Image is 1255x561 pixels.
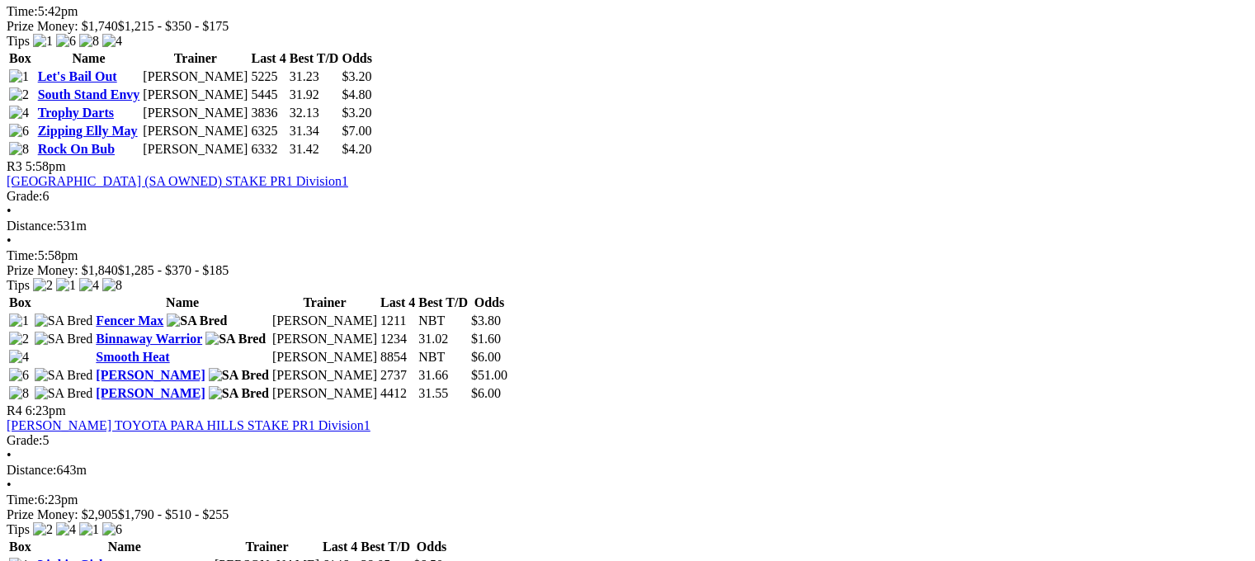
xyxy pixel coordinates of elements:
[209,386,269,401] img: SA Bred
[35,386,93,401] img: SA Bred
[142,68,248,85] td: [PERSON_NAME]
[26,403,66,417] span: 6:23pm
[33,522,53,537] img: 2
[342,87,371,101] span: $4.80
[7,174,348,188] a: [GEOGRAPHIC_DATA] (SA OWNED) STAKE PR1 Division1
[96,386,205,400] a: [PERSON_NAME]
[418,349,469,365] td: NBT
[102,522,122,537] img: 6
[250,105,286,121] td: 3836
[79,522,99,537] img: 1
[289,50,340,67] th: Best T/D
[271,295,378,311] th: Trainer
[79,278,99,293] img: 4
[7,219,56,233] span: Distance:
[271,385,378,402] td: [PERSON_NAME]
[7,522,30,536] span: Tips
[7,478,12,492] span: •
[418,295,469,311] th: Best T/D
[118,263,229,277] span: $1,285 - $370 - $185
[7,19,1248,34] div: Prize Money: $1,740
[289,87,340,103] td: 31.92
[209,368,269,383] img: SA Bred
[9,540,31,554] span: Box
[342,142,371,156] span: $4.20
[7,159,22,173] span: R3
[9,51,31,65] span: Box
[96,332,202,346] a: Binnaway Warrior
[102,34,122,49] img: 4
[380,295,416,311] th: Last 4
[38,142,115,156] a: Rock On Bub
[271,349,378,365] td: [PERSON_NAME]
[37,539,212,555] th: Name
[418,331,469,347] td: 31.02
[7,219,1248,233] div: 531m
[79,34,99,49] img: 8
[214,539,320,555] th: Trainer
[9,106,29,120] img: 4
[250,123,286,139] td: 6325
[96,368,205,382] a: [PERSON_NAME]
[142,87,248,103] td: [PERSON_NAME]
[9,69,29,84] img: 1
[9,368,29,383] img: 6
[342,124,371,138] span: $7.00
[380,367,416,384] td: 2737
[418,367,469,384] td: 31.66
[413,539,451,555] th: Odds
[289,141,340,158] td: 31.42
[360,539,411,555] th: Best T/D
[142,50,248,67] th: Trainer
[7,4,38,18] span: Time:
[342,69,371,83] span: $3.20
[7,4,1248,19] div: 5:42pm
[56,34,76,49] img: 6
[471,368,507,382] span: $51.00
[250,141,286,158] td: 6332
[167,313,227,328] img: SA Bred
[96,313,163,328] a: Fencer Max
[250,68,286,85] td: 5225
[342,106,371,120] span: $3.20
[250,87,286,103] td: 5445
[7,463,56,477] span: Distance:
[118,507,229,521] span: $1,790 - $510 - $255
[118,19,229,33] span: $1,215 - $350 - $175
[35,313,93,328] img: SA Bred
[9,87,29,102] img: 2
[7,463,1248,478] div: 643m
[380,349,416,365] td: 8854
[205,332,266,346] img: SA Bred
[7,448,12,462] span: •
[142,123,248,139] td: [PERSON_NAME]
[9,295,31,309] span: Box
[7,433,1248,448] div: 5
[7,278,30,292] span: Tips
[38,87,140,101] a: South Stand Envy
[26,159,66,173] span: 5:58pm
[38,106,114,120] a: Trophy Darts
[7,248,1248,263] div: 5:58pm
[7,433,43,447] span: Grade:
[271,313,378,329] td: [PERSON_NAME]
[418,385,469,402] td: 31.55
[289,68,340,85] td: 31.23
[471,350,501,364] span: $6.00
[7,34,30,48] span: Tips
[380,313,416,329] td: 1211
[95,295,270,311] th: Name
[35,368,93,383] img: SA Bred
[33,278,53,293] img: 2
[102,278,122,293] img: 8
[341,50,372,67] th: Odds
[471,313,501,328] span: $3.80
[289,105,340,121] td: 32.13
[56,522,76,537] img: 4
[7,507,1248,522] div: Prize Money: $2,905
[9,332,29,346] img: 2
[7,263,1248,278] div: Prize Money: $1,840
[470,295,508,311] th: Odds
[38,124,138,138] a: Zipping Elly May
[271,331,378,347] td: [PERSON_NAME]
